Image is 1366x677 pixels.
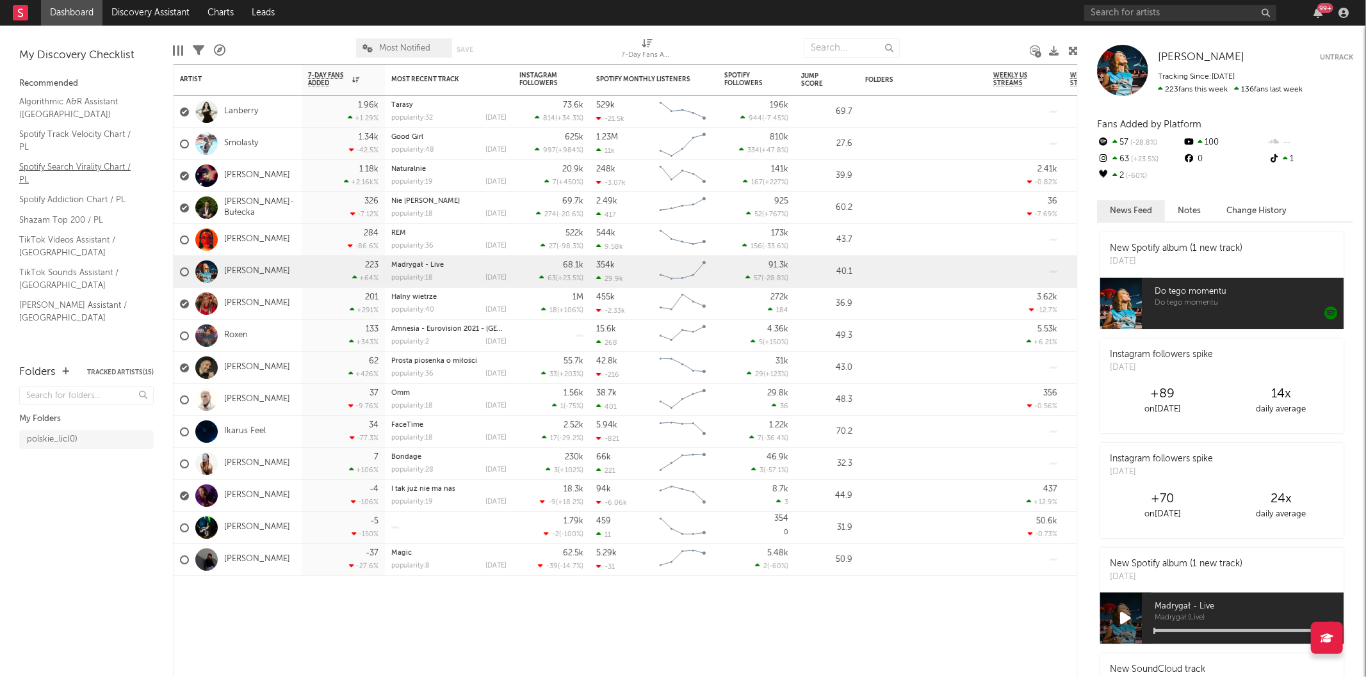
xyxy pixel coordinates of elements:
[654,96,711,128] svg: Chart title
[747,147,760,154] span: 334
[565,453,583,461] div: 230k
[801,456,852,472] div: 32.3
[563,101,583,109] div: 73.6k
[751,466,788,474] div: ( )
[801,200,852,216] div: 60.2
[1165,200,1214,221] button: Notes
[564,421,583,429] div: 2.52k
[173,32,183,69] div: Edit Columns
[558,243,581,250] span: -98.3 %
[780,403,788,410] span: 36
[801,328,852,344] div: 49.3
[765,339,786,346] span: +150 %
[391,550,412,557] a: Magic
[801,168,852,184] div: 39.9
[539,274,583,282] div: ( )
[801,232,852,248] div: 43.7
[344,178,378,186] div: +2.16k %
[391,422,423,429] a: FaceTime
[391,134,423,141] a: Good Girl
[1313,8,1322,18] button: 99+
[224,170,290,181] a: [PERSON_NAME]
[214,32,225,69] div: A&R Pipeline
[742,242,788,250] div: ( )
[564,357,583,365] div: 55.7k
[391,262,507,269] div: Madrygał - Live
[391,102,507,109] div: Tarasy
[596,338,617,347] div: 268
[224,234,290,245] a: [PERSON_NAME]
[224,138,258,149] a: Smolasty
[535,114,583,122] div: ( )
[365,293,378,301] div: 201
[1110,255,1242,268] div: [DATE]
[1097,200,1165,221] button: News Feed
[552,402,583,410] div: ( )
[485,338,507,346] div: [DATE]
[485,115,507,122] div: [DATE]
[541,306,583,314] div: ( )
[359,133,378,141] div: 1.34k
[536,210,583,218] div: ( )
[1158,86,1228,93] span: 223 fans this week
[1158,51,1244,64] a: [PERSON_NAME]
[391,390,507,397] div: Omm
[348,242,378,250] div: -86.6 %
[596,101,615,109] div: 529k
[764,211,786,218] span: +767 %
[391,166,426,173] a: Naturalnie
[1182,134,1267,151] div: 100
[19,430,154,449] a: polskie_lic(0)
[549,243,557,250] span: 27
[543,147,556,154] span: 997
[544,178,583,186] div: ( )
[548,275,556,282] span: 63
[348,402,378,410] div: -9.76 %
[391,134,507,141] div: Good Girl
[596,147,615,155] div: 11k
[749,434,788,442] div: ( )
[391,434,433,442] div: popularity: 18
[767,325,788,333] div: 4.36k
[596,76,692,83] div: Spotify Monthly Listeners
[761,147,786,154] span: +47.8 %
[1110,348,1213,362] div: Instagram followers spike
[546,466,583,474] div: ( )
[391,275,433,282] div: popularity: 18
[1129,156,1159,163] span: +23.5 %
[391,76,487,83] div: Most Recent Track
[1037,293,1057,301] div: 3.62k
[364,229,378,237] div: 284
[224,522,290,533] a: [PERSON_NAME]
[746,210,788,218] div: ( )
[391,294,437,301] a: Halny wietrze
[1097,168,1182,184] div: 2
[654,320,711,352] svg: Chart title
[391,262,444,269] a: Madrygał - Live
[654,416,711,448] svg: Chart title
[865,76,961,84] div: Folders
[352,274,378,282] div: +64 %
[747,370,788,378] div: ( )
[519,72,564,87] div: Instagram Followers
[751,179,763,186] span: 167
[391,198,460,205] a: Nie [PERSON_NAME]
[348,370,378,378] div: +426 %
[485,307,507,314] div: [DATE]
[565,403,581,410] span: -75 %
[224,426,266,437] a: Ikarus Feel
[1027,402,1057,410] div: -0.56 %
[1222,386,1340,402] div: 14 x
[19,365,56,380] div: Folders
[801,72,833,88] div: Jump Score
[596,434,619,443] div: -821
[224,490,290,501] a: [PERSON_NAME]
[749,115,762,122] span: 944
[366,325,378,333] div: 133
[596,229,615,237] div: 544k
[485,211,507,218] div: [DATE]
[1097,134,1182,151] div: 57
[370,389,378,397] div: 37
[724,72,769,87] div: Spotify Followers
[485,147,507,154] div: [DATE]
